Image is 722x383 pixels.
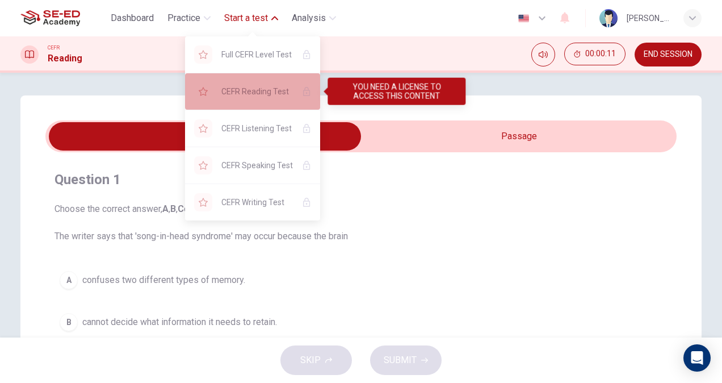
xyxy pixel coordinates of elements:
[111,11,154,25] span: Dashboard
[221,48,293,61] span: Full CEFR Level Test
[82,315,277,329] span: cannot decide what information it needs to retain.
[564,43,626,65] button: 00:00:11
[54,266,668,294] button: Aconfuses two different types of memory.
[221,159,293,172] span: CEFR Speaking Test
[517,14,531,23] img: en
[599,9,618,27] img: Profile picture
[627,11,670,25] div: [PERSON_NAME]
[185,184,320,220] div: YOU NEED A LICENSE TO ACCESS THIS CONTENT
[106,8,158,28] button: Dashboard
[60,271,78,289] div: A
[683,344,711,372] div: Open Intercom Messenger
[170,203,176,214] b: B
[531,43,555,66] div: Mute
[185,147,320,184] div: YOU NEED A LICENSE TO ACCESS THIS CONTENT
[328,78,465,105] div: YOU NEED A LICENSE TO ACCESS THIS CONTENT
[162,203,169,214] b: A
[564,43,626,66] div: Hide
[221,122,293,135] span: CEFR Listening Test
[185,73,320,110] div: YOU NEED A LICENSE TO ACCESS THIS CONTENT
[644,50,692,59] span: END SESSION
[635,43,702,66] button: END SESSION
[224,11,268,25] span: Start a test
[60,313,78,331] div: B
[185,36,320,73] div: YOU NEED A LICENSE TO ACCESS THIS CONTENT
[292,11,326,25] span: Analysis
[20,7,106,30] a: SE-ED Academy logo
[178,203,184,214] b: C
[54,170,668,189] h4: Question 1
[163,8,215,28] button: Practice
[48,52,82,65] h1: Reading
[82,273,245,287] span: confuses two different types of memory.
[54,308,668,336] button: Bcannot decide what information it needs to retain.
[221,85,293,98] span: CEFR Reading Test
[167,11,200,25] span: Practice
[48,44,60,52] span: CEFR
[221,195,293,209] span: CEFR Writing Test
[20,7,80,30] img: SE-ED Academy logo
[585,49,616,59] span: 00:00:11
[287,8,341,28] button: Analysis
[220,8,283,28] button: Start a test
[54,202,668,243] span: Choose the correct answer, , , or . The writer says that 'song-in-head syndrome' may occur becaus...
[185,110,320,147] div: YOU NEED A LICENSE TO ACCESS THIS CONTENT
